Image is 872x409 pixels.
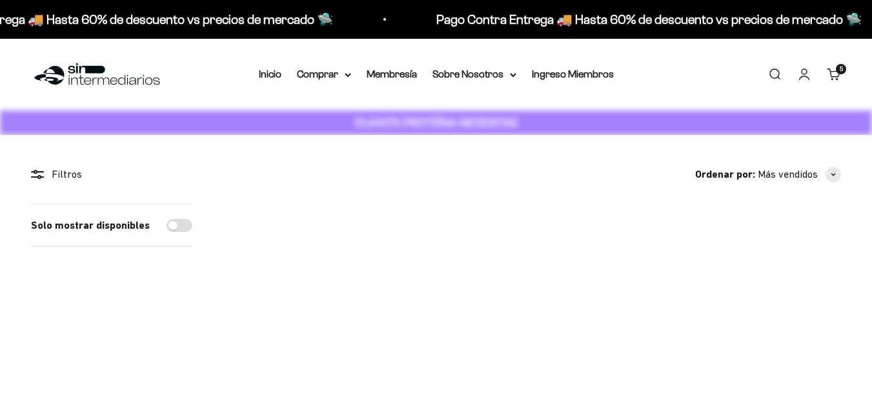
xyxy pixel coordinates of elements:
[259,68,281,79] a: Inicio
[758,166,841,183] button: Más vendidos
[432,66,516,83] summary: Sobre Nosotros
[354,116,518,129] strong: CUANTA PROTEÍNA NECESITAS
[758,166,818,183] span: Más vendidos
[840,66,843,72] span: 5
[31,166,192,183] div: Filtros
[367,68,417,79] a: Membresía
[532,68,614,79] a: Ingreso Miembros
[695,166,755,183] span: Ordenar por:
[31,217,150,234] label: Solo mostrar disponibles
[297,66,351,83] summary: Comprar
[413,9,838,30] p: Pago Contra Entrega 🚚 Hasta 60% de descuento vs precios de mercado 🛸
